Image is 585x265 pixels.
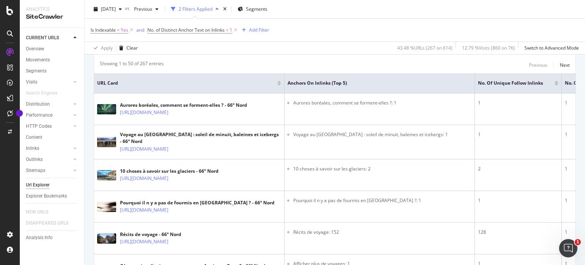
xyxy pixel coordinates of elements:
span: URL Card [97,80,275,87]
button: Clear [116,42,138,54]
div: Inlinks [26,145,39,153]
a: CURRENT URLS [26,34,71,42]
button: Segments [235,3,270,15]
span: Yes [121,25,128,35]
div: Pourquoi il n y a pas de fourmis en [GEOGRAPHIC_DATA] ? - 66° Nord [120,199,275,206]
li: Voyage au [GEOGRAPHIC_DATA] : soleil de minuit, baleines et icebergs: 1 [293,131,472,138]
a: Analysis Info [26,234,79,242]
img: main image [97,104,116,114]
img: main image [97,202,116,212]
div: 2 Filters Applied [179,6,213,12]
span: Previous [131,6,152,12]
div: Aurores boréales, comment se forment-elles ? - 66° Nord [120,102,247,109]
div: Movements [26,56,50,64]
img: main image [97,170,116,180]
div: Analytics [26,6,78,13]
div: Showing 1 to 50 of 267 entries [100,60,164,69]
a: Explorer Bookmarks [26,192,79,200]
button: Add Filter [239,26,269,35]
span: = [117,27,120,33]
iframe: Intercom live chat [559,239,577,257]
div: Visits [26,78,37,86]
a: [URL][DOMAIN_NAME] [120,109,168,116]
div: Previous [529,62,547,68]
button: Switch to Advanced Mode [521,42,579,54]
div: DISAPPEARED URLS [26,219,69,227]
div: Clear [126,45,138,51]
div: Overview [26,45,44,53]
div: 1 [478,131,558,138]
a: Performance [26,111,71,119]
span: 1 [230,25,232,35]
button: and [136,26,144,34]
span: 2025 Sep. 23rd [101,6,116,12]
a: Sitemaps [26,167,71,175]
div: Switch to Advanced Mode [524,45,579,51]
a: Inlinks [26,145,71,153]
div: 2 [478,165,558,172]
a: Visits [26,78,71,86]
span: Segments [246,6,267,12]
span: vs [125,5,131,11]
a: Url Explorer [26,181,79,189]
a: Distribution [26,100,71,108]
a: [URL][DOMAIN_NAME] [120,238,168,246]
div: 128 [478,229,558,236]
div: Search Engines [26,89,58,97]
div: Add Filter [249,27,269,33]
li: Pourquoi il n y a pas de fourmis en [GEOGRAPHIC_DATA] ?: 1 [293,197,472,204]
a: HTTP Codes [26,122,71,130]
li: Récits de voyage: 152 [293,229,472,236]
div: Segments [26,67,46,75]
div: Outlinks [26,156,43,164]
li: 10 choses à savoir sur les glaciers: 2 [293,165,472,172]
div: 43.48 % URLs ( 267 on 614 ) [397,45,452,51]
button: Next [560,60,570,69]
span: = [226,27,229,33]
img: main image [97,233,116,244]
div: Next [560,62,570,68]
a: [URL][DOMAIN_NAME] [120,175,168,182]
li: Aurores boréales, comment se forment-elles ?: 1 [293,100,472,106]
div: times [222,5,228,13]
a: Outlinks [26,156,71,164]
span: No. of Distinct Anchor Text on Inlinks [147,27,225,33]
div: 1 [478,197,558,204]
div: NEW URLS [26,208,48,216]
button: Previous [529,60,547,69]
div: Distribution [26,100,50,108]
div: 12.79 % Visits ( 860 on 7K ) [462,45,515,51]
a: Search Engines [26,89,65,97]
div: Url Explorer [26,181,50,189]
button: Apply [91,42,113,54]
div: CURRENT URLS [26,34,59,42]
img: main image [97,137,116,147]
div: HTTP Codes [26,122,52,130]
a: [URL][DOMAIN_NAME] [120,206,168,214]
div: and [136,27,144,33]
div: Performance [26,111,53,119]
a: [URL][DOMAIN_NAME] [120,145,168,153]
a: Segments [26,67,79,75]
span: Anchors on Inlinks (top 5) [288,80,460,87]
div: 10 choses à savoir sur les glaciers - 66° Nord [120,168,219,175]
div: Analysis Info [26,234,53,242]
div: Récits de voyage - 66° Nord [120,231,193,238]
a: NEW URLS [26,208,56,216]
div: Content [26,133,42,141]
div: Sitemaps [26,167,45,175]
div: Apply [101,45,113,51]
button: 2 Filters Applied [168,3,222,15]
div: 1 [478,100,558,106]
button: [DATE] [91,3,125,15]
span: No. of Unique Follow Inlinks [478,80,543,87]
a: Overview [26,45,79,53]
a: Movements [26,56,79,64]
div: SiteCrawler [26,13,78,21]
button: Previous [131,3,161,15]
span: 1 [575,239,581,245]
a: Content [26,133,79,141]
span: Is Indexable [91,27,116,33]
a: DISAPPEARED URLS [26,219,76,227]
div: Voyage au [GEOGRAPHIC_DATA] : soleil de minuit, baleines et icebergs - 66° Nord [120,131,281,145]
